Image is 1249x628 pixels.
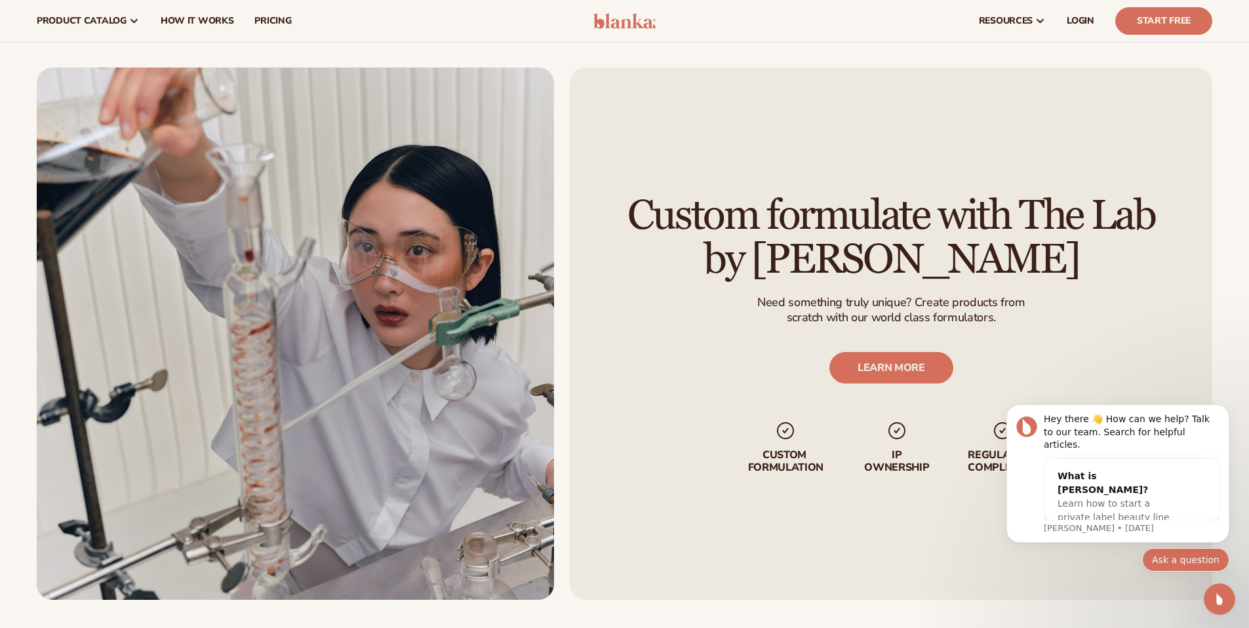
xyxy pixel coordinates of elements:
span: resources [979,16,1033,26]
img: checkmark_svg [775,420,796,441]
p: IP Ownership [863,449,930,474]
img: logo [593,13,656,29]
iframe: Intercom live chat [1204,583,1235,615]
span: product catalog [37,16,127,26]
p: Custom formulation [744,449,826,474]
span: pricing [254,16,291,26]
a: LEARN MORE [829,352,953,383]
h2: Custom formulate with The Lab by [PERSON_NAME] [606,193,1176,281]
img: Female scientist in chemistry lab. [37,68,554,600]
span: How It Works [161,16,234,26]
img: checkmark_svg [886,420,907,441]
p: regulatory compliance [966,449,1037,474]
a: Start Free [1115,7,1212,35]
iframe: Intercom notifications message [987,374,1249,593]
p: Need something truly unique? Create products from [757,295,1025,310]
span: LOGIN [1067,16,1094,26]
p: scratch with our world class formulators. [757,310,1025,325]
